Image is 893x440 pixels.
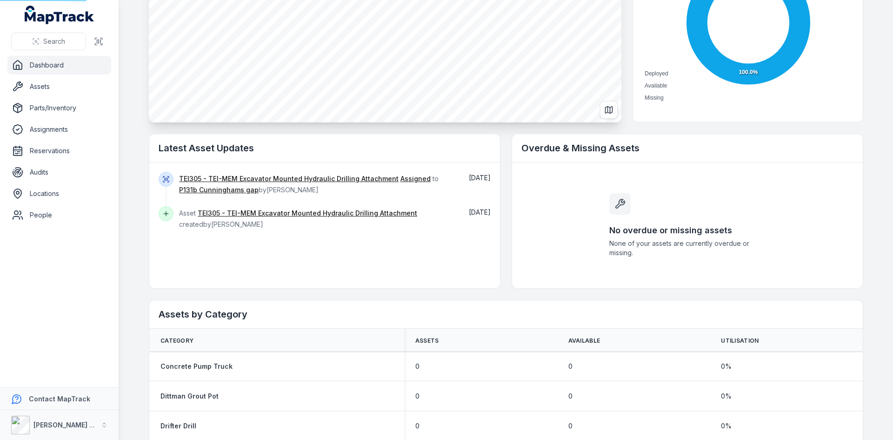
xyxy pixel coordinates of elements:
[609,239,766,257] span: None of your assets are currently overdue or missing.
[179,209,417,228] span: Asset created by [PERSON_NAME]
[7,99,111,117] a: Parts/Inventory
[568,362,573,371] span: 0
[415,337,439,345] span: Assets
[25,6,94,24] a: MapTrack
[179,175,439,194] span: to by [PERSON_NAME]
[721,337,759,345] span: Utilisation
[29,395,90,403] strong: Contact MapTrack
[400,174,431,183] a: Assigned
[11,33,86,50] button: Search
[568,392,573,401] span: 0
[645,70,668,77] span: Deployed
[33,421,153,429] strong: [PERSON_NAME] Asset Maintenance
[568,421,573,431] span: 0
[645,82,667,89] span: Available
[7,206,111,224] a: People
[160,392,219,401] a: Dittman Grout Pot
[7,56,111,74] a: Dashboard
[159,308,853,321] h2: Assets by Category
[160,362,233,371] a: Concrete Pump Truck
[160,337,193,345] span: Category
[415,421,420,431] span: 0
[179,185,259,195] a: P131b Cunninghams gap
[415,392,420,401] span: 0
[43,37,65,46] span: Search
[600,101,618,119] button: Switch to Map View
[198,209,417,218] a: TEI305 - TEI-MEM Excavator Mounted Hydraulic Drilling Attachment
[7,142,111,160] a: Reservations
[568,337,600,345] span: Available
[469,208,491,216] span: [DATE]
[415,362,420,371] span: 0
[469,174,491,182] span: [DATE]
[159,142,491,155] h2: Latest Asset Updates
[609,224,766,237] h3: No overdue or missing assets
[469,208,491,216] time: 02/10/2025, 4:08:53 pm
[645,95,664,101] span: Missing
[721,421,732,431] span: 0 %
[7,77,111,96] a: Assets
[469,174,491,182] time: 02/10/2025, 4:11:02 pm
[7,120,111,139] a: Assignments
[7,163,111,182] a: Audits
[721,362,732,371] span: 0 %
[160,421,196,431] a: Drifter Drill
[7,184,111,203] a: Locations
[179,174,399,183] a: TEI305 - TEI-MEM Excavator Mounted Hydraulic Drilling Attachment
[721,392,732,401] span: 0 %
[521,142,853,155] h2: Overdue & Missing Assets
